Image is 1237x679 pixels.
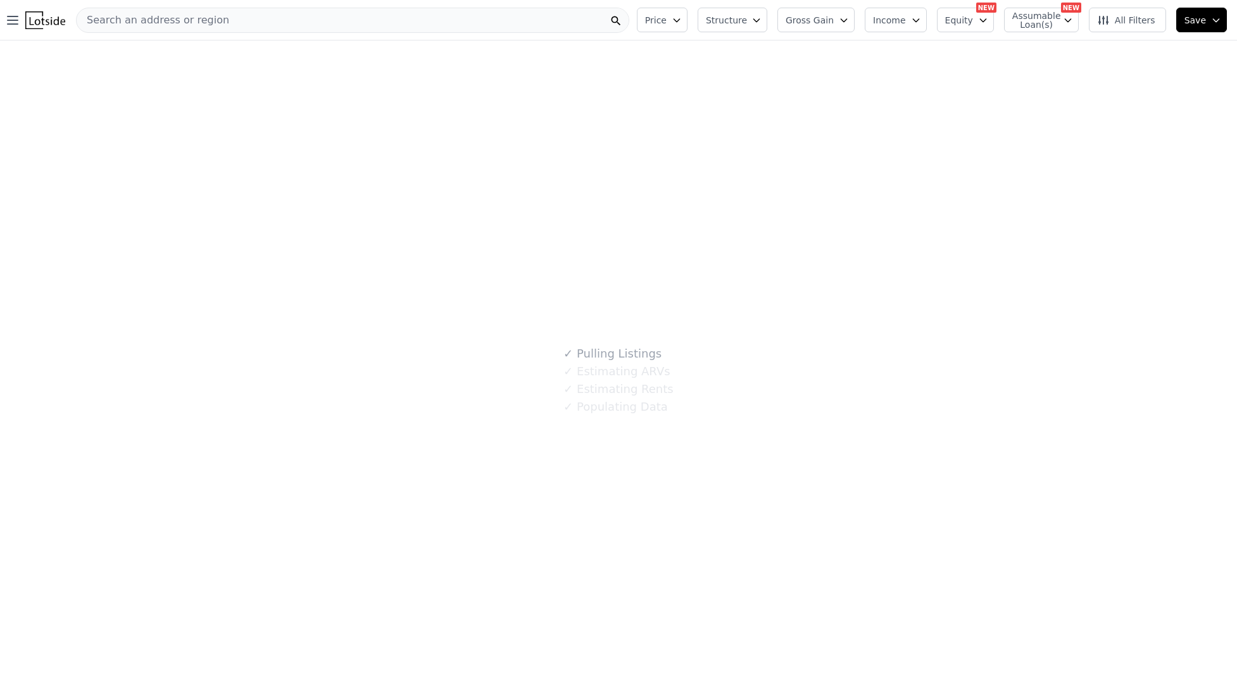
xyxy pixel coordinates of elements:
button: Structure [698,8,767,32]
span: ✓ [563,365,573,378]
span: Equity [945,14,973,27]
button: All Filters [1089,8,1166,32]
div: NEW [1061,3,1081,13]
span: Price [645,14,667,27]
button: Save [1176,8,1227,32]
span: ✓ [563,347,573,360]
span: Search an address or region [77,13,229,28]
span: Save [1184,14,1206,27]
button: Gross Gain [777,8,855,32]
button: Price [637,8,688,32]
div: NEW [976,3,996,13]
img: Lotside [25,11,65,29]
span: All Filters [1097,14,1155,27]
span: ✓ [563,401,573,413]
span: ✓ [563,383,573,396]
span: Structure [706,14,746,27]
div: Populating Data [563,398,667,416]
span: Income [873,14,906,27]
button: Assumable Loan(s) [1004,8,1079,32]
div: Estimating Rents [563,380,673,398]
div: Pulling Listings [563,345,662,363]
button: Income [865,8,927,32]
div: Estimating ARVs [563,363,670,380]
button: Equity [937,8,994,32]
span: Assumable Loan(s) [1012,11,1053,29]
span: Gross Gain [786,14,834,27]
